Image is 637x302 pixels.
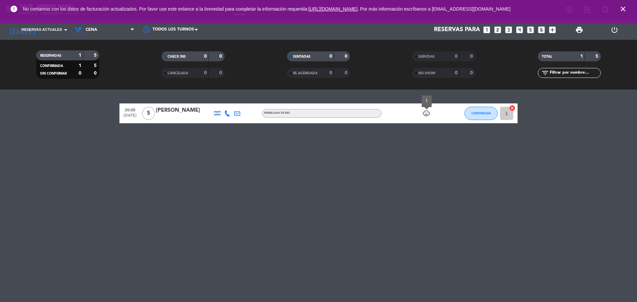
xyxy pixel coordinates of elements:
span: SERVIDAS [418,55,435,58]
span: Reservas actuales [22,27,62,33]
span: CHECK INS [168,55,186,58]
div: LOG OUT [597,20,632,40]
strong: 0 [79,71,81,76]
i: close [619,5,627,13]
strong: 0 [345,54,349,59]
i: [DATE] [5,23,40,37]
strong: 0 [455,71,458,75]
span: CONFIRMADA [40,64,63,68]
strong: 0 [329,54,332,59]
span: TOTAL [542,55,552,58]
span: Parrillada de Res [264,112,290,114]
strong: 0 [470,54,474,59]
strong: 0 [470,71,474,75]
i: looks_4 [515,26,524,34]
i: cancel [509,105,516,111]
strong: 0 [94,71,98,76]
a: [URL][DOMAIN_NAME] [309,6,358,12]
strong: 1 [580,54,583,59]
strong: 0 [345,71,349,75]
span: print [575,26,583,34]
span: CANCELADA [168,72,188,75]
i: child_care [422,109,430,117]
span: Reservas para [434,27,480,33]
span: RESERVADAS [40,54,61,57]
i: looks_3 [504,26,513,34]
a: . Por más información escríbanos a [EMAIL_ADDRESS][DOMAIN_NAME] [358,6,511,12]
span: SIN CONFIRMAR [40,72,67,75]
input: Filtrar por nombre... [549,69,601,77]
i: power_settings_new [610,26,618,34]
span: NO SHOW [418,72,435,75]
strong: 0 [329,71,332,75]
strong: 0 [204,54,207,59]
div: [PERSON_NAME] [156,106,212,115]
strong: 0 [219,54,223,59]
span: No contamos con los datos de facturación actualizados. Por favor use este enlance a la brevedad p... [23,6,511,12]
i: filter_list [541,69,549,77]
strong: 5 [94,63,98,68]
i: arrow_drop_down [62,26,70,34]
i: error [10,5,18,13]
span: SENTADAS [293,55,311,58]
i: looks_6 [537,26,546,34]
strong: 1 [79,63,81,68]
strong: 5 [94,53,98,58]
i: looks_5 [526,26,535,34]
span: CONFIRMADA [471,111,491,115]
span: 20:00 [122,106,138,113]
i: looks_one [482,26,491,34]
strong: 0 [204,71,207,75]
span: [DATE] [122,113,138,121]
span: 5 [142,107,155,120]
strong: 0 [455,54,458,59]
div: 1 [422,95,432,107]
button: CONFIRMADA [464,107,498,120]
strong: 1 [79,53,81,58]
span: Cena [86,28,97,32]
strong: 5 [596,54,600,59]
i: looks_two [493,26,502,34]
span: RE AGENDADA [293,72,318,75]
i: add_box [548,26,557,34]
strong: 0 [219,71,223,75]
